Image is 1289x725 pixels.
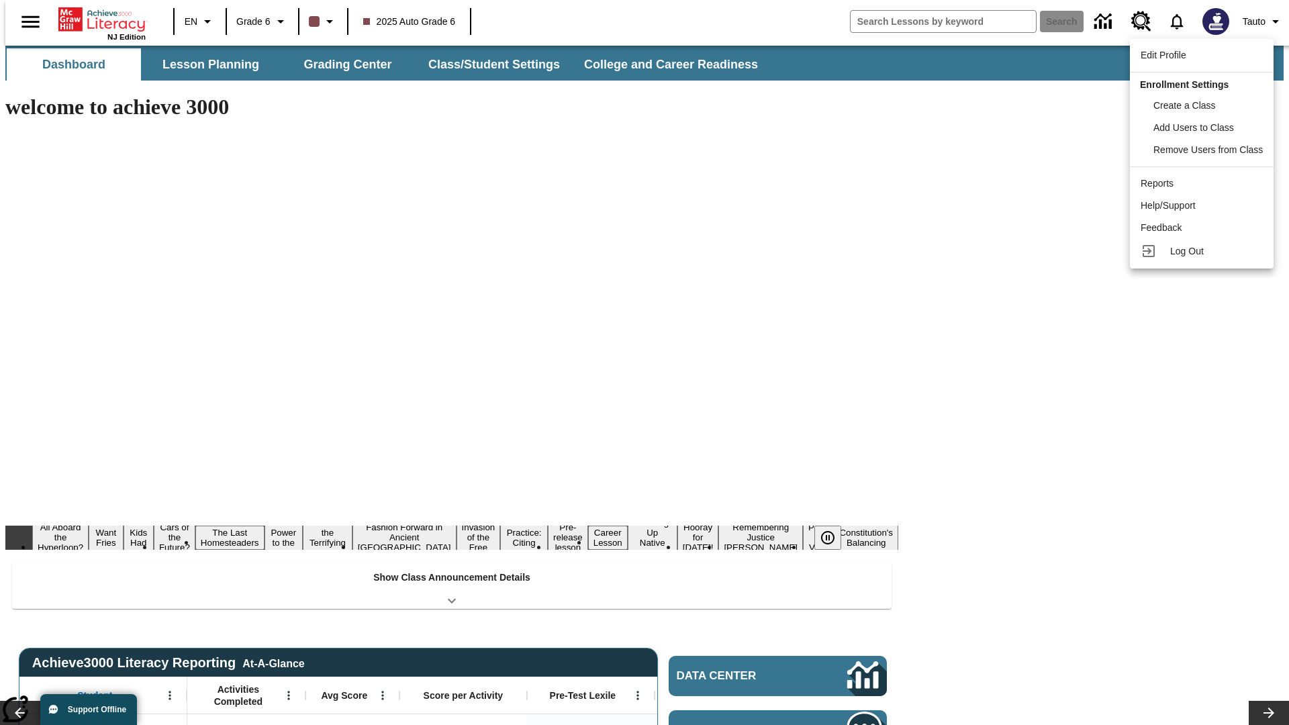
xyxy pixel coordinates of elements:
[1170,246,1204,256] span: Log Out
[1141,222,1182,233] span: Feedback
[1140,79,1229,90] span: Enrollment Settings
[1141,50,1186,60] span: Edit Profile
[1153,100,1216,111] span: Create a Class
[1153,122,1234,133] span: Add Users to Class
[1153,144,1263,155] span: Remove Users from Class
[1141,200,1196,211] span: Help/Support
[1141,178,1174,189] span: Reports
